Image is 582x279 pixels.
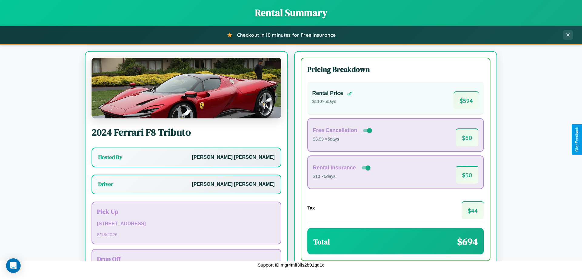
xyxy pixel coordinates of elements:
[258,261,324,269] p: Support ID: mgr4mff3lfs2b91qd1c
[6,6,576,19] h1: Rental Summary
[192,153,275,162] p: [PERSON_NAME] [PERSON_NAME]
[462,201,484,219] span: $ 44
[456,128,478,146] span: $ 50
[313,127,357,134] h4: Free Cancellation
[453,91,479,109] span: $ 594
[307,205,315,210] h4: Tax
[313,173,372,181] p: $10 × 5 days
[456,166,478,184] span: $ 50
[98,181,113,188] h3: Driver
[307,64,484,74] h3: Pricing Breakdown
[97,230,276,239] p: 8 / 18 / 2026
[312,98,353,106] p: $ 110 × 5 days
[92,58,281,118] img: Ferrari F8 Tributo
[97,219,276,228] p: [STREET_ADDRESS]
[312,90,343,97] h4: Rental Price
[313,135,373,143] p: $3.99 × 5 days
[92,126,281,139] h2: 2024 Ferrari F8 Tributo
[6,258,21,273] div: Open Intercom Messenger
[97,207,276,216] h3: Pick Up
[575,127,579,152] div: Give Feedback
[313,165,356,171] h4: Rental Insurance
[192,180,275,189] p: [PERSON_NAME] [PERSON_NAME]
[457,235,478,248] span: $ 694
[237,32,336,38] span: Checkout in 10 minutes for Free Insurance
[98,154,122,161] h3: Hosted By
[313,237,330,247] h3: Total
[97,254,276,263] h3: Drop Off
